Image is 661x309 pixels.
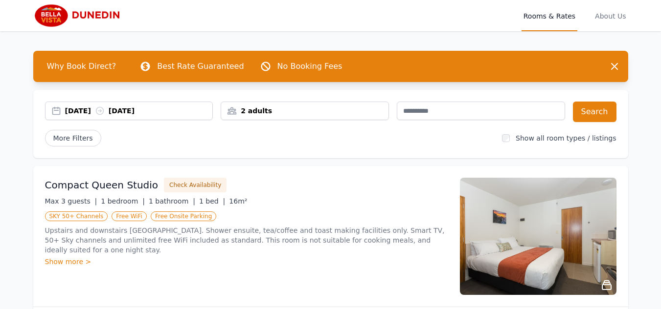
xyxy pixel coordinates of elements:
span: Free WiFi [112,211,147,221]
span: More Filters [45,130,101,146]
div: [DATE] [DATE] [65,106,213,116]
img: Bella Vista Dunedin [33,4,127,27]
div: Show more > [45,257,448,267]
span: 1 bathroom | [149,197,195,205]
span: 1 bedroom | [101,197,145,205]
label: Show all room types / listings [516,134,616,142]
span: 16m² [229,197,247,205]
p: No Booking Fees [277,61,342,72]
span: SKY 50+ Channels [45,211,108,221]
div: 2 adults [221,106,388,116]
button: Check Availability [164,178,227,192]
span: Max 3 guests | [45,197,97,205]
p: Upstairs and downstairs [GEOGRAPHIC_DATA]. Shower ensuite, tea/coffee and toast making facilities... [45,226,448,255]
button: Search [573,102,616,122]
span: Free Onsite Parking [151,211,216,221]
span: Why Book Direct? [39,57,124,76]
p: Best Rate Guaranteed [157,61,244,72]
span: 1 bed | [199,197,225,205]
h3: Compact Queen Studio [45,178,159,192]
